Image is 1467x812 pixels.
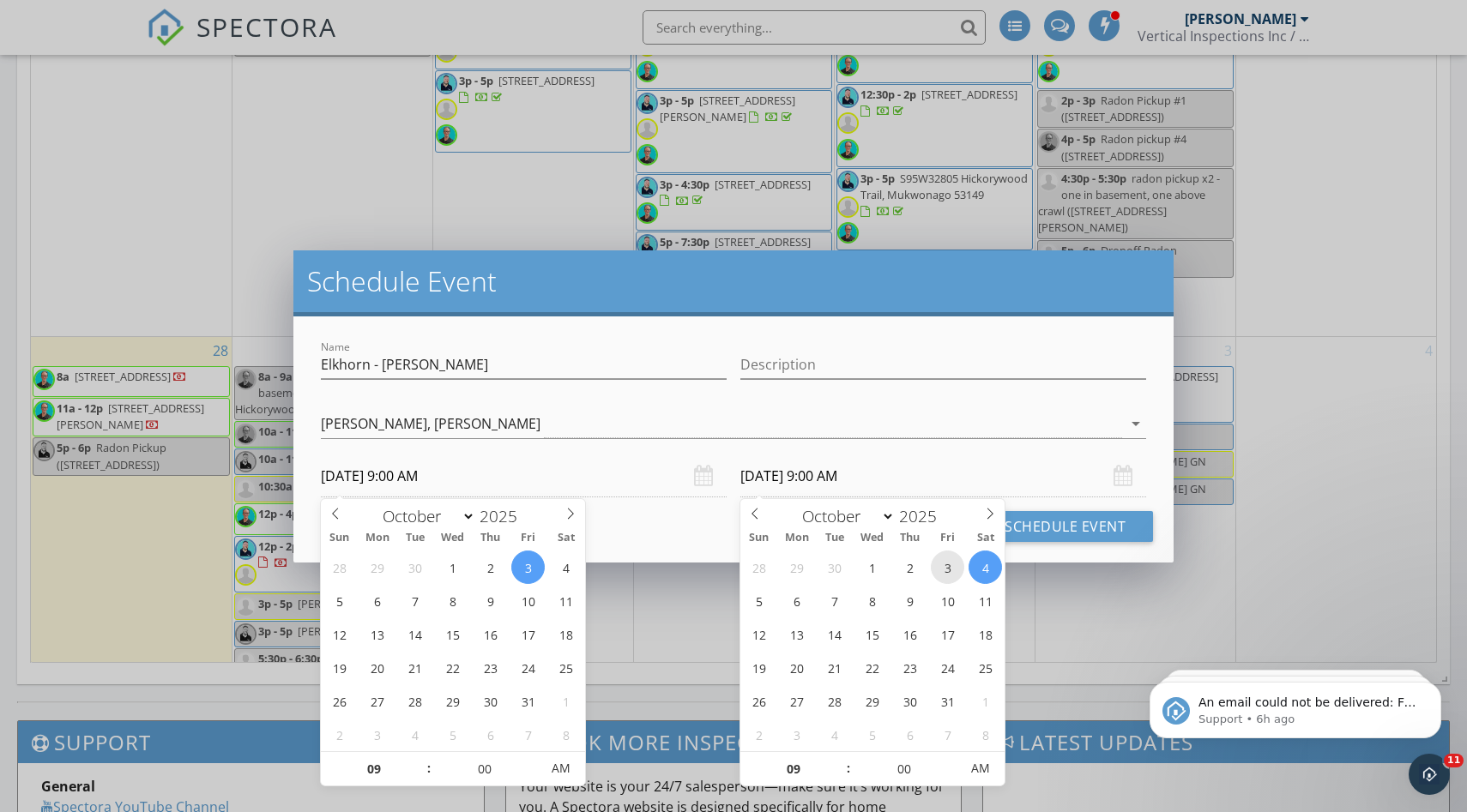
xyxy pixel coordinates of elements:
span: September 28, 2025 [323,550,356,584]
span: October 21, 2025 [398,651,432,684]
span: November 3, 2025 [780,718,813,751]
span: Mon [778,532,816,544]
span: November 6, 2025 [474,718,507,751]
span: October 17, 2025 [511,617,545,651]
span: Wed [434,532,472,544]
span: November 7, 2025 [931,718,964,751]
span: Thu [472,532,510,544]
span: October 11, 2025 [549,584,583,617]
span: October 6, 2025 [360,584,394,617]
span: November 2, 2025 [323,718,356,751]
span: September 28, 2025 [742,550,776,584]
span: October 25, 2025 [549,651,583,684]
span: October 9, 2025 [474,584,507,617]
span: October 31, 2025 [511,684,545,718]
span: October 26, 2025 [742,684,776,718]
span: Sat [547,532,585,544]
div: [PERSON_NAME], [321,416,431,431]
span: October 14, 2025 [398,617,432,651]
span: October 9, 2025 [893,584,927,617]
span: October 8, 2025 [436,584,469,617]
span: October 27, 2025 [360,684,394,718]
span: October 28, 2025 [818,684,851,718]
span: November 5, 2025 [855,718,889,751]
span: November 6, 2025 [893,718,927,751]
span: October 30, 2025 [893,684,927,718]
span: September 30, 2025 [398,550,432,584]
span: October 1, 2025 [855,550,889,584]
span: November 7, 2025 [511,718,545,751]
span: September 29, 2025 [360,550,394,584]
span: Thu [891,532,929,544]
iframe: Intercom notifications message [1124,646,1467,766]
span: October 3, 2025 [931,550,964,584]
span: October 17, 2025 [931,617,964,651]
span: October 1, 2025 [436,550,469,584]
span: October 19, 2025 [323,651,356,684]
span: October 29, 2025 [855,684,889,718]
span: October 4, 2025 [969,550,1002,584]
span: October 10, 2025 [511,584,545,617]
span: October 27, 2025 [780,684,813,718]
span: October 29, 2025 [436,684,469,718]
span: October 12, 2025 [742,617,776,651]
span: Tue [816,532,854,544]
span: November 5, 2025 [436,718,469,751]
div: [PERSON_NAME] [434,416,540,431]
span: October 10, 2025 [931,584,964,617]
span: Tue [396,532,434,544]
span: Fri [929,532,967,544]
span: October 16, 2025 [893,617,927,651]
span: October 23, 2025 [893,651,927,684]
span: October 13, 2025 [360,617,394,651]
iframe: Intercom live chat [1409,754,1450,795]
span: Sun [321,532,359,544]
span: October 16, 2025 [474,617,507,651]
span: October 22, 2025 [436,651,469,684]
span: : [846,751,851,785]
span: September 29, 2025 [780,550,813,584]
span: October 19, 2025 [742,651,776,684]
span: October 23, 2025 [474,651,507,684]
span: October 25, 2025 [969,651,1002,684]
span: November 8, 2025 [549,718,583,751]
input: Select date [740,455,1146,497]
span: October 6, 2025 [780,584,813,617]
span: October 20, 2025 [360,651,394,684]
span: October 18, 2025 [549,617,583,651]
input: Year [895,505,951,527]
i: arrow_drop_down [1126,413,1146,434]
span: October 24, 2025 [931,651,964,684]
button: Schedule Event [977,511,1153,542]
span: October 8, 2025 [855,584,889,617]
span: November 8, 2025 [969,718,1002,751]
span: November 3, 2025 [360,718,394,751]
span: September 30, 2025 [818,550,851,584]
span: November 2, 2025 [742,718,776,751]
span: October 2, 2025 [893,550,927,584]
span: Fri [510,532,547,544]
span: October 13, 2025 [780,617,813,651]
span: October 31, 2025 [931,684,964,718]
span: October 18, 2025 [969,617,1002,651]
span: 11 [1444,754,1464,767]
span: October 24, 2025 [511,651,545,684]
span: October 7, 2025 [398,584,432,617]
span: October 30, 2025 [474,684,507,718]
span: Sun [740,532,778,544]
span: October 12, 2025 [323,617,356,651]
h2: Schedule Event [307,264,1160,298]
span: October 28, 2025 [398,684,432,718]
span: November 1, 2025 [549,684,583,718]
span: October 2, 2025 [474,550,507,584]
span: October 22, 2025 [855,651,889,684]
span: October 5, 2025 [323,584,356,617]
span: October 20, 2025 [780,651,813,684]
span: November 4, 2025 [398,718,432,751]
span: October 5, 2025 [742,584,776,617]
span: October 26, 2025 [323,684,356,718]
span: October 21, 2025 [818,651,851,684]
